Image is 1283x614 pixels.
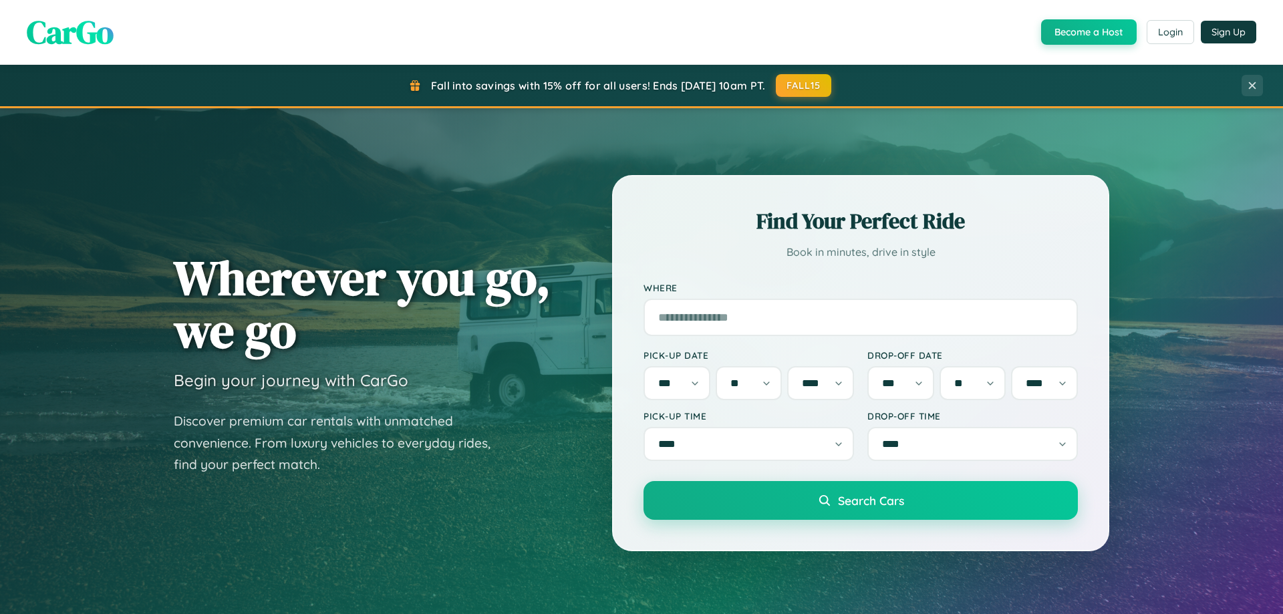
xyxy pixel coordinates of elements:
span: Fall into savings with 15% off for all users! Ends [DATE] 10am PT. [431,79,766,92]
h3: Begin your journey with CarGo [174,370,408,390]
label: Pick-up Date [644,349,854,361]
label: Where [644,282,1078,293]
button: Search Cars [644,481,1078,520]
span: CarGo [27,10,114,54]
h1: Wherever you go, we go [174,251,551,357]
button: Become a Host [1041,19,1137,45]
button: Login [1147,20,1194,44]
label: Drop-off Date [867,349,1078,361]
label: Pick-up Time [644,410,854,422]
button: FALL15 [776,74,832,97]
p: Book in minutes, drive in style [644,243,1078,262]
label: Drop-off Time [867,410,1078,422]
button: Sign Up [1201,21,1256,43]
span: Search Cars [838,493,904,508]
h2: Find Your Perfect Ride [644,206,1078,236]
p: Discover premium car rentals with unmatched convenience. From luxury vehicles to everyday rides, ... [174,410,508,476]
